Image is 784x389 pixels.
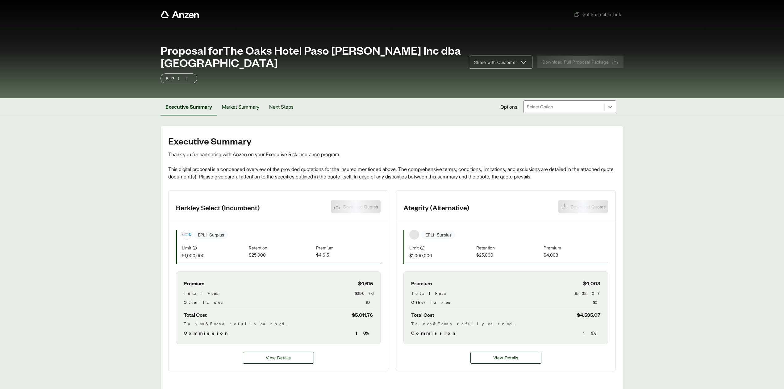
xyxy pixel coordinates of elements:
span: $4,003 [583,279,600,287]
span: Total Cost [411,311,434,319]
span: Share with Customer [474,59,517,65]
span: $4,003 [544,252,608,259]
span: View Details [266,354,291,361]
span: $532.07 [574,290,600,296]
span: Limit [409,245,419,251]
span: Total Cost [184,311,207,319]
span: Other Taxes [411,299,450,305]
h3: Ategrity (Alternative) [403,203,469,212]
a: Anzen website [161,11,199,18]
span: Other Taxes [184,299,223,305]
span: 13 % [356,329,373,337]
span: $1,000,000 [182,252,246,259]
span: Limit [182,245,191,251]
button: Executive Summary [161,98,217,115]
button: View Details [470,352,541,364]
h3: Berkley Select (Incumbent) [176,203,260,212]
button: Market Summary [217,98,264,115]
button: Next Steps [264,98,298,115]
p: EPLI [166,75,192,82]
span: Proposal for The Oaks Hotel Paso [PERSON_NAME] Inc dba [GEOGRAPHIC_DATA] [161,44,461,69]
span: $0 [593,299,600,305]
span: Options: [500,103,519,111]
span: Total Fees [184,290,218,296]
span: $5,011.76 [352,311,373,319]
span: Premium [544,245,608,252]
span: View Details [493,354,518,361]
span: $25,000 [476,252,541,259]
button: Share with Customer [469,56,532,69]
span: Retention [249,245,313,252]
a: Berkley Select (Incumbent) details [243,352,314,364]
span: $396.76 [355,290,373,296]
span: $0 [365,299,373,305]
span: Retention [476,245,541,252]
span: $1,000,000 [409,252,474,259]
span: Total Fees [411,290,446,296]
span: $4,535.07 [577,311,600,319]
span: Premium [411,279,432,287]
span: Commission [411,329,458,337]
span: Get Shareable Link [574,11,621,18]
span: Commission [184,329,231,337]
span: Premium [184,279,204,287]
button: View Details [243,352,314,364]
div: Taxes & Fees are fully earned. [411,320,600,327]
span: EPLI - Surplus [194,230,228,239]
span: $4,615 [316,252,381,259]
a: Ategrity (Alternative) details [470,352,541,364]
span: Premium [316,245,381,252]
div: Taxes & Fees are fully earned. [184,320,373,327]
h2: Executive Summary [168,136,616,146]
img: Berkley Select [182,230,191,239]
button: Get Shareable Link [571,9,623,20]
span: 13 % [583,329,600,337]
span: $25,000 [249,252,313,259]
div: Thank you for partnering with Anzen on your Executive Risk insurance program. This digital propos... [168,151,616,180]
span: $4,615 [358,279,373,287]
span: EPLI - Surplus [422,230,455,239]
